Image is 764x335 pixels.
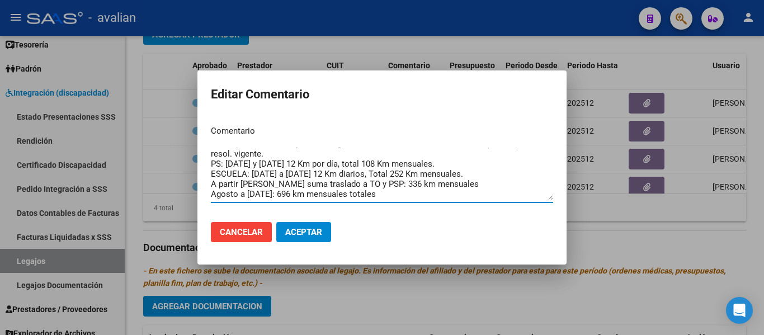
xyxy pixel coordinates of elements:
div: Open Intercom Messenger [726,297,753,324]
h2: Editar Comentario [211,84,553,105]
span: Cancelar [220,227,263,237]
button: Aceptar [276,222,331,242]
p: Comentario [211,125,553,138]
button: Cancelar [211,222,272,242]
span: Aceptar [285,227,322,237]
